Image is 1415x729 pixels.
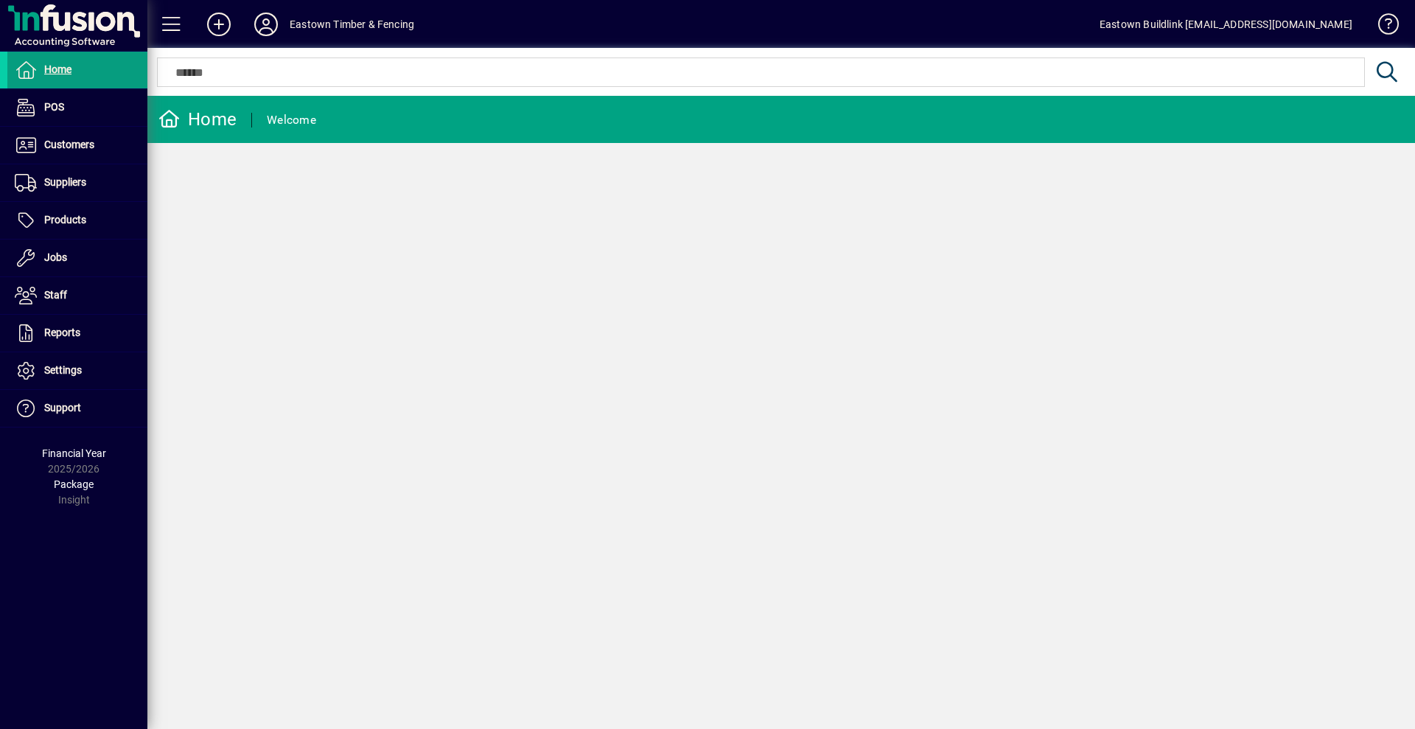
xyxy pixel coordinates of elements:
[44,214,86,226] span: Products
[44,289,67,301] span: Staff
[44,139,94,150] span: Customers
[54,478,94,490] span: Package
[7,127,147,164] a: Customers
[7,315,147,352] a: Reports
[44,63,71,75] span: Home
[44,176,86,188] span: Suppliers
[242,11,290,38] button: Profile
[1367,3,1397,51] a: Knowledge Base
[290,13,414,36] div: Eastown Timber & Fencing
[44,364,82,376] span: Settings
[44,327,80,338] span: Reports
[7,240,147,276] a: Jobs
[7,352,147,389] a: Settings
[7,202,147,239] a: Products
[267,108,316,132] div: Welcome
[7,277,147,314] a: Staff
[7,89,147,126] a: POS
[7,164,147,201] a: Suppliers
[42,447,106,459] span: Financial Year
[44,251,67,263] span: Jobs
[44,101,64,113] span: POS
[195,11,242,38] button: Add
[44,402,81,414] span: Support
[1100,13,1352,36] div: Eastown Buildlink [EMAIL_ADDRESS][DOMAIN_NAME]
[158,108,237,131] div: Home
[7,390,147,427] a: Support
